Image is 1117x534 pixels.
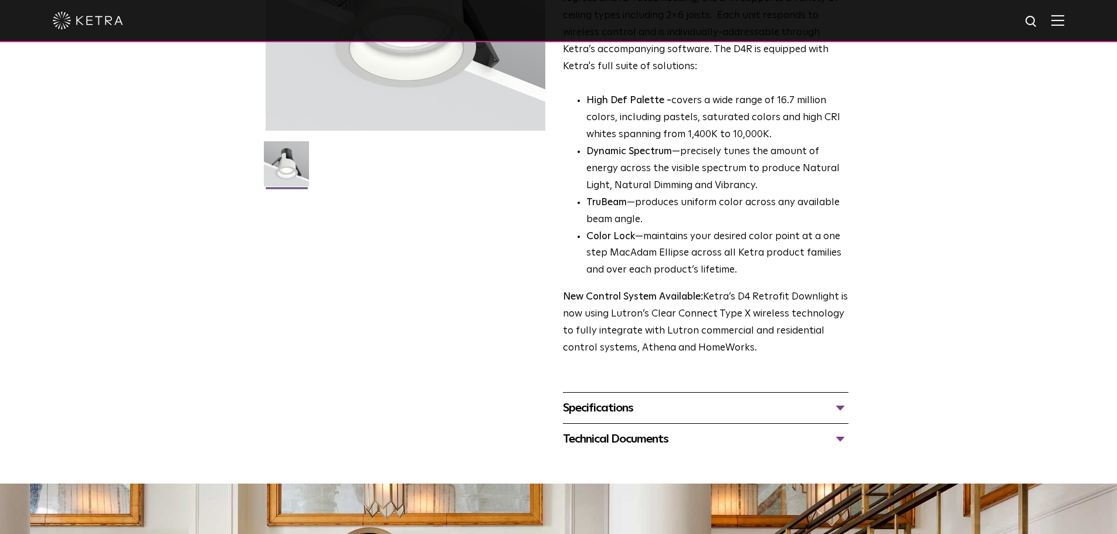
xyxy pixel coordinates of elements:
div: Specifications [563,399,848,417]
strong: Dynamic Spectrum [586,147,672,157]
img: search icon [1024,15,1039,29]
li: —maintains your desired color point at a one step MacAdam Ellipse across all Ketra product famili... [586,229,848,280]
strong: Color Lock [586,232,635,242]
img: D4R Retrofit Downlight [264,141,309,195]
strong: TruBeam [586,198,627,208]
li: —produces uniform color across any available beam angle. [586,195,848,229]
img: ketra-logo-2019-white [53,12,123,29]
p: covers a wide range of 16.7 million colors, including pastels, saturated colors and high CRI whit... [586,93,848,144]
p: Ketra’s D4 Retrofit Downlight is now using Lutron’s Clear Connect Type X wireless technology to f... [563,289,848,357]
li: —precisely tunes the amount of energy across the visible spectrum to produce Natural Light, Natur... [586,144,848,195]
img: Hamburger%20Nav.svg [1051,15,1064,26]
strong: High Def Palette - [586,96,671,106]
div: Technical Documents [563,430,848,448]
strong: New Control System Available: [563,292,703,302]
